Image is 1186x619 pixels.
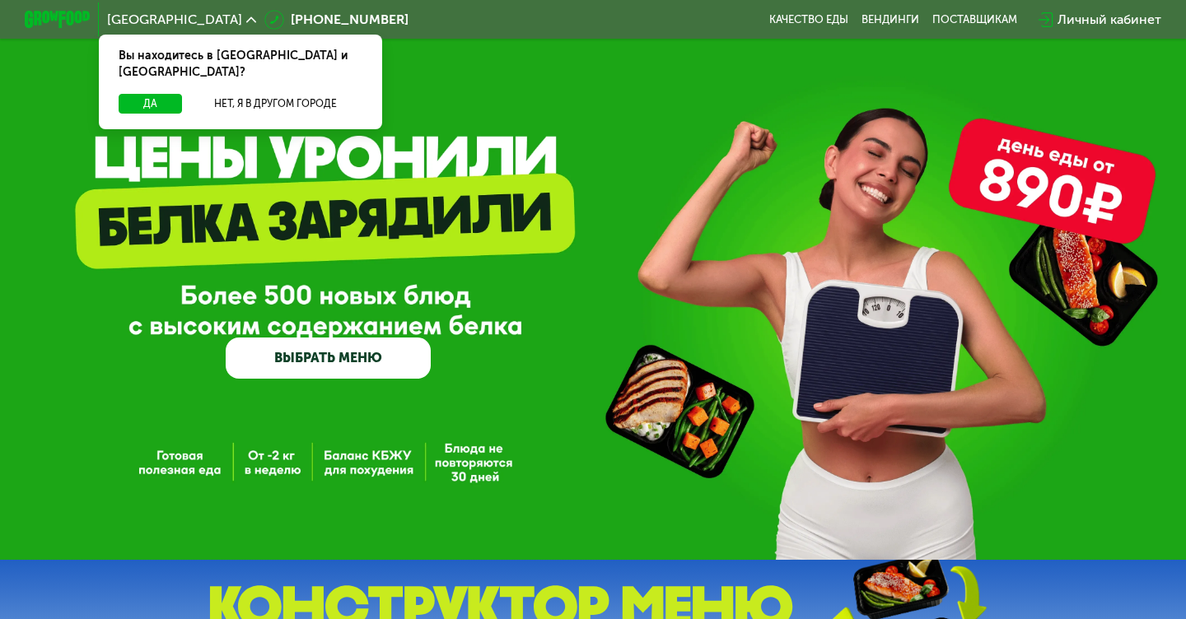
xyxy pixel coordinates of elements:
button: Да [119,94,182,114]
a: Качество еды [769,13,848,26]
div: Вы находитесь в [GEOGRAPHIC_DATA] и [GEOGRAPHIC_DATA]? [99,35,382,94]
span: [GEOGRAPHIC_DATA] [107,13,242,26]
a: [PHONE_NUMBER] [264,10,409,30]
a: Вендинги [861,13,919,26]
div: Личный кабинет [1058,10,1161,30]
a: ВЫБРАТЬ МЕНЮ [226,337,431,379]
div: поставщикам [932,13,1017,26]
button: Нет, я в другом городе [189,94,362,114]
